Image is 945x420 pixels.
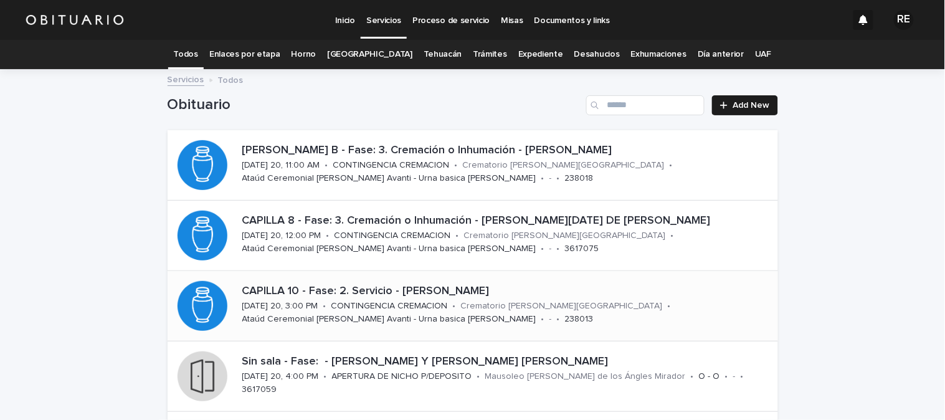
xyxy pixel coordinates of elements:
div: RE [894,10,914,30]
a: Add New [712,95,777,115]
p: Ataúd Ceremonial [PERSON_NAME] Avanti - Urna basica [PERSON_NAME] [242,314,536,325]
p: Mausoleo [PERSON_NAME] de los Ángles Mirador [485,371,686,382]
p: CONTINGENCIA CREMACION [331,301,448,312]
p: • [324,371,327,382]
p: - [549,244,552,254]
p: • [541,173,544,184]
img: HUM7g2VNRLqGMmR9WVqf [25,7,125,32]
p: • [557,173,560,184]
a: Horno [292,40,316,69]
p: • [325,160,328,171]
p: • [725,371,728,382]
p: O - O [699,371,720,382]
p: • [455,160,458,171]
a: Enlaces por etapa [209,40,280,69]
p: • [541,314,544,325]
p: • [456,231,459,241]
a: Exhumaciones [631,40,686,69]
a: Desahucios [574,40,620,69]
h1: Obituario [168,96,582,114]
p: 3617075 [565,244,599,254]
span: Add New [733,101,770,110]
a: CAPILLA 8 - Fase: 3. Cremación o Inhumación - [PERSON_NAME][DATE] DE [PERSON_NAME][DATE] 20, 12:0... [168,201,778,271]
a: UAF [755,40,771,69]
p: Crematorio [PERSON_NAME][GEOGRAPHIC_DATA] [464,231,666,241]
p: Ataúd Ceremonial [PERSON_NAME] Avanti - Urna basica [PERSON_NAME] [242,173,536,184]
a: [PERSON_NAME] B - Fase: 3. Cremación o Inhumación - [PERSON_NAME][DATE] 20, 11:00 AM•CONTINGENCIA... [168,130,778,201]
p: [DATE] 20, 12:00 PM [242,231,321,241]
p: [DATE] 20, 3:00 PM [242,301,318,312]
input: Search [586,95,705,115]
p: CAPILLA 8 - Fase: 3. Cremación o Inhumación - [PERSON_NAME][DATE] DE [PERSON_NAME] [242,214,773,228]
p: CAPILLA 10 - Fase: 2. Servicio - [PERSON_NAME] [242,285,773,298]
p: [DATE] 20, 11:00 AM [242,160,320,171]
a: [GEOGRAPHIC_DATA] [327,40,412,69]
p: CONTINGENCIA CREMACION [335,231,451,241]
a: Todos [174,40,198,69]
p: • [326,231,330,241]
p: • [557,244,560,254]
p: Crematorio [PERSON_NAME][GEOGRAPHIC_DATA] [461,301,663,312]
p: 3617059 [242,384,277,395]
p: • [453,301,456,312]
a: Tehuacán [424,40,462,69]
a: Día anterior [698,40,744,69]
p: [PERSON_NAME] B - Fase: 3. Cremación o Inhumación - [PERSON_NAME] [242,144,773,158]
p: • [691,371,694,382]
p: 238018 [565,173,594,184]
p: 238013 [565,314,594,325]
p: • [670,160,673,171]
p: • [668,301,671,312]
a: Trámites [473,40,507,69]
a: Servicios [168,72,204,86]
p: • [323,301,326,312]
p: • [541,244,544,254]
p: • [477,371,480,382]
p: - [549,314,552,325]
p: APERTURA DE NICHO P/DEPOSITO [332,371,472,382]
a: Expediente [518,40,563,69]
a: CAPILLA 10 - Fase: 2. Servicio - [PERSON_NAME][DATE] 20, 3:00 PM•CONTINGENCIA CREMACION•Crematori... [168,271,778,341]
p: CONTINGENCIA CREMACION [333,160,450,171]
p: - [733,371,736,382]
p: Ataúd Ceremonial [PERSON_NAME] Avanti - Urna basica [PERSON_NAME] [242,244,536,254]
p: Todos [218,72,244,86]
p: [DATE] 20, 4:00 PM [242,371,319,382]
p: • [557,314,560,325]
p: • [671,231,674,241]
a: Sin sala - Fase: - [PERSON_NAME] Y [PERSON_NAME] [PERSON_NAME][DATE] 20, 4:00 PM•APERTURA DE NICH... [168,341,778,412]
p: - [549,173,552,184]
p: Crematorio [PERSON_NAME][GEOGRAPHIC_DATA] [463,160,665,171]
p: • [741,371,744,382]
p: Sin sala - Fase: - [PERSON_NAME] Y [PERSON_NAME] [PERSON_NAME] [242,355,773,369]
